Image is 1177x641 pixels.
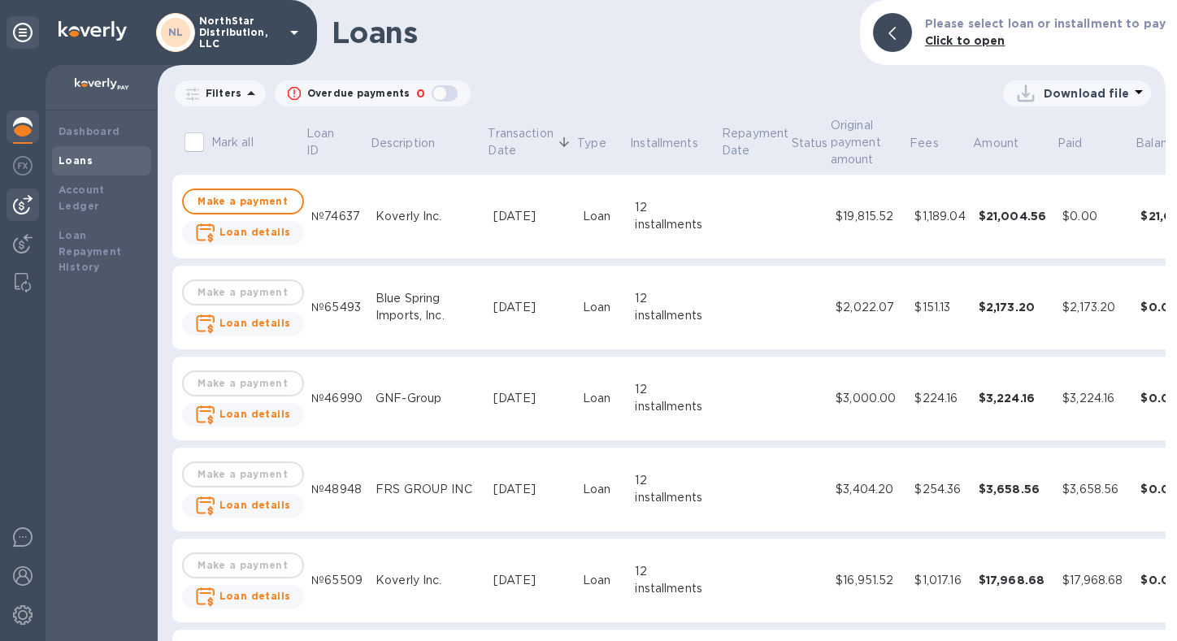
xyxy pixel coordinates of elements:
[311,208,363,225] div: №74637
[910,135,960,152] span: Fees
[219,226,291,238] b: Loan details
[831,117,907,168] span: Original payment amount
[182,494,304,518] button: Loan details
[307,86,410,101] p: Overdue payments
[332,15,847,50] h1: Loans
[416,85,425,102] p: 0
[722,125,788,159] p: Repayment Date
[59,154,93,167] b: Loans
[635,563,714,597] div: 12 installments
[219,408,291,420] b: Loan details
[979,208,1050,224] div: $21,004.56
[583,481,623,498] div: Loan
[635,199,714,233] div: 12 installments
[488,125,574,159] span: Transaction Date
[925,17,1166,30] b: Please select loan or installment to pay
[306,125,346,159] p: Loan ID
[219,317,291,329] b: Loan details
[925,34,1005,47] b: Click to open
[59,125,120,137] b: Dashboard
[493,572,570,589] div: [DATE]
[199,15,280,50] p: NorthStar Distribution, LLC
[371,135,456,152] span: Description
[1058,135,1104,152] span: Paid
[577,135,628,152] span: Type
[275,80,471,106] button: Overdue payments0
[493,299,570,316] div: [DATE]
[831,117,886,168] p: Original payment amount
[979,390,1050,406] div: $3,224.16
[635,381,714,415] div: 12 installments
[59,229,122,274] b: Loan Repayment History
[635,290,714,324] div: 12 installments
[914,390,965,407] div: $224.16
[583,299,623,316] div: Loan
[376,208,480,225] div: Koverly Inc.
[168,26,184,38] b: NL
[836,572,901,589] div: $16,951.52
[182,221,304,245] button: Loan details
[630,135,698,152] p: Installments
[973,135,1018,152] p: Amount
[311,299,363,316] div: №65493
[630,135,719,152] span: Installments
[493,390,570,407] div: [DATE]
[836,481,901,498] div: $3,404.20
[376,290,480,324] div: Blue Spring Imports, Inc.
[979,481,1050,497] div: $3,658.56
[182,403,304,427] button: Loan details
[13,156,33,175] img: Foreign exchange
[583,572,623,589] div: Loan
[376,390,480,407] div: GNF-Group
[7,16,39,49] div: Unpin categories
[311,390,363,407] div: №46990
[1044,85,1129,102] p: Download file
[197,192,289,211] span: Make a payment
[1062,390,1127,407] div: $3,224.16
[836,299,901,316] div: $2,022.07
[979,572,1050,588] div: $17,968.68
[914,299,965,316] div: $151.13
[914,572,965,589] div: $1,017.16
[219,590,291,602] b: Loan details
[1062,208,1127,225] div: $0.00
[311,481,363,498] div: №48948
[311,572,363,589] div: №65509
[59,184,105,212] b: Account Ledger
[59,21,127,41] img: Logo
[306,125,367,159] span: Loan ID
[583,208,623,225] div: Loan
[488,125,553,159] p: Transaction Date
[577,135,606,152] p: Type
[376,572,480,589] div: Koverly Inc.
[182,585,304,609] button: Loan details
[583,390,623,407] div: Loan
[376,481,480,498] div: FRS GROUP INC
[219,499,291,511] b: Loan details
[493,481,570,498] div: [DATE]
[973,135,1040,152] span: Amount
[836,390,901,407] div: $3,000.00
[914,208,965,225] div: $1,189.04
[792,135,828,152] p: Status
[199,86,241,100] p: Filters
[1058,135,1083,152] p: Paid
[371,135,435,152] p: Description
[182,312,304,336] button: Loan details
[1062,481,1127,498] div: $3,658.56
[910,135,939,152] p: Fees
[635,472,714,506] div: 12 installments
[1062,299,1127,316] div: $2,173.20
[914,481,965,498] div: $254.36
[836,208,901,225] div: $19,815.52
[493,208,570,225] div: [DATE]
[1062,572,1127,589] div: $17,968.68
[211,134,254,151] p: Mark all
[182,188,304,214] button: Make a payment
[979,299,1050,315] div: $2,173.20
